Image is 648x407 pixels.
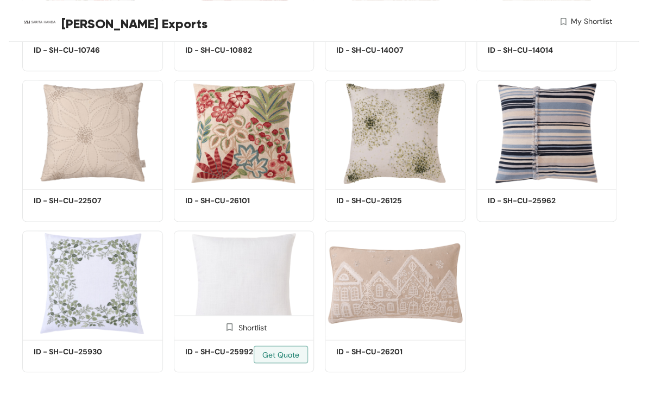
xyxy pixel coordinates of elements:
img: Shortlist [224,322,235,332]
button: Get Quote [254,346,308,363]
h5: ID - SH-CU-10882 [185,45,278,56]
img: wishlist [558,16,568,27]
span: My Shortlist [571,16,612,27]
h5: ID - SH-CU-25992 [185,346,278,357]
h5: ID - SH-CU-25962 [488,195,580,206]
h5: ID - SH-CU-10746 [34,45,126,56]
h5: ID - SH-CU-26101 [185,195,278,206]
img: 448b4d79-0e30-4f60-92b7-44c5ad81f546 [174,230,314,336]
h5: ID - SH-CU-14007 [336,45,429,56]
h5: ID - SH-CU-14014 [488,45,580,56]
h5: ID - SH-CU-26201 [336,346,429,357]
img: d7a78480-71ae-4612-936a-fa283c90255d [476,80,617,186]
span: [PERSON_NAME] Exports [61,14,207,34]
h5: ID - SH-CU-22507 [34,195,126,206]
img: 93cb15a8-0a27-4c41-93d0-30c5a5a04316 [174,80,314,186]
img: 526d0a19-a750-4cd8-bf12-19fe01c79af6 [325,230,465,336]
img: e76985eb-2d83-4dbd-bb3b-07b042a99044 [22,230,163,336]
h5: ID - SH-CU-25930 [34,346,126,357]
img: Buyer Portal [22,4,58,40]
div: Shortlist [221,321,267,331]
span: Get Quote [262,348,299,360]
img: 01904d29-1bb0-4ad1-b035-8a088c31da19 [22,80,163,186]
img: 89443f09-2a60-41f3-a695-19bfff3b02d7 [325,80,465,186]
h5: ID - SH-CU-26125 [336,195,429,206]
